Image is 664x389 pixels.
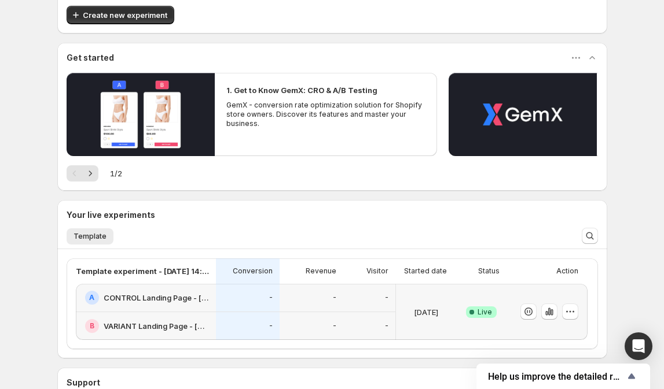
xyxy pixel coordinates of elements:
[110,168,122,179] span: 1 / 2
[67,52,114,64] h3: Get started
[333,321,336,331] p: -
[104,292,209,303] h2: CONTROL Landing Page - [DATE] 13:24:30
[478,308,492,317] span: Live
[478,266,500,276] p: Status
[226,101,425,128] p: GemX - conversion rate optimization solution for Shopify store owners. Discover its features and ...
[76,265,209,277] p: Template experiment - [DATE] 14:46:38
[449,73,597,156] button: Play video
[104,320,209,332] h2: VARIANT Landing Page - [DATE] 13:24:30
[83,9,167,21] span: Create new experiment
[67,377,100,388] h3: Support
[306,266,336,276] p: Revenue
[269,293,273,302] p: -
[269,321,273,331] p: -
[233,266,273,276] p: Conversion
[625,332,652,360] div: Open Intercom Messenger
[404,266,447,276] p: Started date
[582,228,598,244] button: Search and filter results
[67,209,155,221] h3: Your live experiments
[414,306,438,318] p: [DATE]
[90,321,94,331] h2: B
[385,321,388,331] p: -
[67,165,98,181] nav: Pagination
[226,84,377,96] h2: 1. Get to Know GemX: CRO & A/B Testing
[556,266,578,276] p: Action
[82,165,98,181] button: Next
[74,232,107,241] span: Template
[67,6,174,24] button: Create new experiment
[488,369,639,383] button: Show survey - Help us improve the detailed report for A/B campaigns
[488,371,625,382] span: Help us improve the detailed report for A/B campaigns
[67,73,215,156] button: Play video
[89,293,94,302] h2: A
[366,266,388,276] p: Visitor
[385,293,388,302] p: -
[333,293,336,302] p: -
